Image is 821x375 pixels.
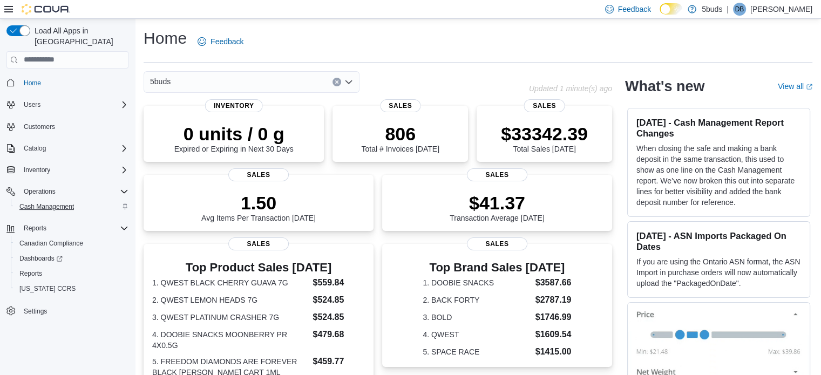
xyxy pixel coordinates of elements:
button: Inventory [19,163,55,176]
span: Dashboards [15,252,128,265]
button: Inventory [2,162,133,178]
span: Dashboards [19,254,63,263]
span: Canadian Compliance [19,239,83,248]
dd: $479.68 [313,328,364,341]
span: Sales [467,237,527,250]
dt: 3. QWEST PLATINUM CRASHER 7G [152,312,308,323]
span: Feedback [618,4,651,15]
span: Inventory [24,166,50,174]
a: Dashboards [11,251,133,266]
dt: 1. QWEST BLACK CHERRY GUAVA 7G [152,277,308,288]
a: Customers [19,120,59,133]
button: Users [19,98,45,111]
span: Canadian Compliance [15,237,128,250]
a: [US_STATE] CCRS [15,282,80,295]
span: Sales [524,99,565,112]
span: Cash Management [19,202,74,211]
p: [PERSON_NAME] [750,3,812,16]
dt: 4. QWEST [423,329,531,340]
p: $33342.39 [501,123,588,145]
span: Cash Management [15,200,128,213]
h1: Home [144,28,187,49]
button: Cash Management [11,199,133,214]
button: Open list of options [344,78,353,86]
h3: Top Product Sales [DATE] [152,261,365,274]
dd: $524.85 [313,311,364,324]
span: Settings [24,307,47,316]
a: Dashboards [15,252,67,265]
h3: [DATE] - ASN Imports Packaged On Dates [636,230,801,252]
button: Customers [2,119,133,134]
button: Clear input [333,78,341,86]
p: 0 units / 0 g [174,123,294,145]
dt: 1. DOOBIE SNACKS [423,277,531,288]
button: Reports [2,221,133,236]
dt: 4. DOOBIE SNACKS MOONBERRY PR 4X0.5G [152,329,308,351]
button: Catalog [19,142,50,155]
span: Inventory [205,99,263,112]
dd: $1609.54 [535,328,572,341]
span: Users [24,100,40,109]
button: Reports [19,222,51,235]
dd: $1415.00 [535,345,572,358]
span: Washington CCRS [15,282,128,295]
h2: What's new [625,78,704,95]
span: Reports [19,222,128,235]
h3: [DATE] - Cash Management Report Changes [636,117,801,139]
button: Settings [2,303,133,318]
a: Home [19,77,45,90]
span: Home [19,76,128,90]
span: Reports [24,224,46,233]
dt: 5. SPACE RACE [423,346,531,357]
h3: Top Brand Sales [DATE] [423,261,571,274]
p: 806 [361,123,439,145]
button: Operations [19,185,60,198]
p: 1.50 [201,192,316,214]
span: [US_STATE] CCRS [19,284,76,293]
img: Cova [22,4,70,15]
div: Avg Items Per Transaction [DATE] [201,192,316,222]
dd: $1746.99 [535,311,572,324]
div: Expired or Expiring in Next 30 Days [174,123,294,153]
nav: Complex example [6,71,128,347]
a: Settings [19,305,51,318]
span: Sales [467,168,527,181]
p: 5buds [702,3,722,16]
dt: 2. BACK FORTY [423,295,531,305]
a: View allExternal link [778,82,812,91]
p: $41.37 [450,192,545,214]
a: Cash Management [15,200,78,213]
input: Dark Mode [660,3,682,15]
div: Dan Beaudry [733,3,746,16]
span: Operations [19,185,128,198]
button: Catalog [2,141,133,156]
p: When closing the safe and making a bank deposit in the same transaction, this used to show as one... [636,143,801,208]
span: 5buds [150,75,171,88]
span: Sales [228,237,289,250]
span: Users [19,98,128,111]
span: Reports [19,269,42,278]
div: Transaction Average [DATE] [450,192,545,222]
a: Reports [15,267,46,280]
span: Home [24,79,41,87]
dd: $524.85 [313,294,364,306]
span: Settings [19,304,128,317]
span: Load All Apps in [GEOGRAPHIC_DATA] [30,25,128,47]
button: Home [2,75,133,91]
button: Reports [11,266,133,281]
span: Catalog [19,142,128,155]
span: Operations [24,187,56,196]
p: Updated 1 minute(s) ago [529,84,612,93]
span: Customers [19,120,128,133]
div: Total # Invoices [DATE] [361,123,439,153]
div: Total Sales [DATE] [501,123,588,153]
dd: $559.84 [313,276,364,289]
span: Customers [24,122,55,131]
span: Feedback [211,36,243,47]
span: Inventory [19,163,128,176]
dd: $3587.66 [535,276,572,289]
span: Sales [380,99,420,112]
span: Catalog [24,144,46,153]
svg: External link [806,84,812,90]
